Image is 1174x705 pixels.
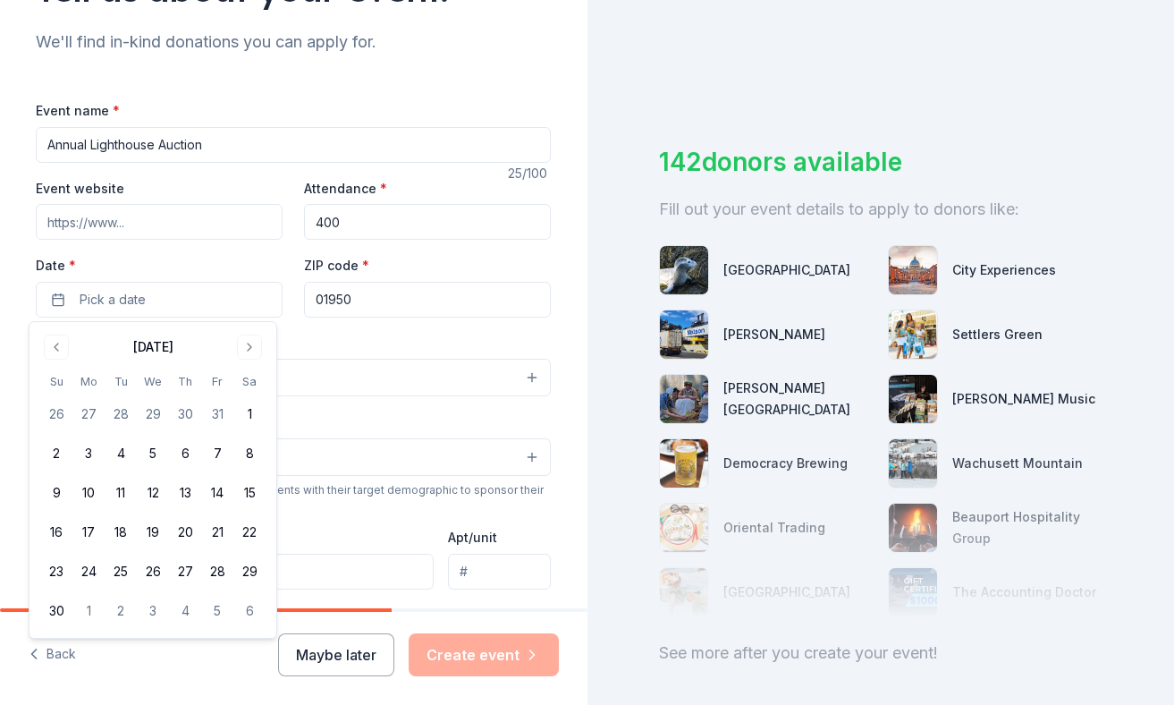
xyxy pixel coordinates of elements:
[72,477,105,509] button: 10
[952,259,1056,281] div: City Experiences
[233,437,266,470] button: 8
[36,28,551,56] div: We'll find in-kind donations you can apply for.
[133,336,173,358] div: [DATE]
[201,437,233,470] button: 7
[233,556,266,588] button: 29
[233,477,266,509] button: 15
[448,554,551,590] input: #
[72,372,105,391] th: Monday
[36,282,283,318] button: Pick a date
[233,372,266,391] th: Saturday
[169,398,201,430] button: 30
[29,636,76,674] button: Back
[660,310,708,359] img: photo for Matson
[137,477,169,509] button: 12
[137,556,169,588] button: 26
[169,477,201,509] button: 13
[889,246,937,294] img: photo for City Experiences
[72,516,105,548] button: 17
[36,102,120,120] label: Event name
[201,372,233,391] th: Friday
[137,437,169,470] button: 5
[36,257,283,275] label: Date
[723,259,850,281] div: [GEOGRAPHIC_DATA]
[952,388,1095,410] div: [PERSON_NAME] Music
[278,633,394,676] button: Maybe later
[201,595,233,627] button: 5
[105,398,137,430] button: 28
[137,398,169,430] button: 29
[889,310,937,359] img: photo for Settlers Green
[40,556,72,588] button: 23
[201,556,233,588] button: 28
[659,143,1103,181] div: 142 donors available
[105,516,137,548] button: 18
[44,335,69,360] button: Go to previous month
[201,398,233,430] button: 31
[40,516,72,548] button: 16
[201,516,233,548] button: 21
[508,163,551,184] div: 25 /100
[233,398,266,430] button: 1
[36,359,551,396] button: Select
[105,477,137,509] button: 11
[233,516,266,548] button: 22
[72,437,105,470] button: 3
[40,477,72,509] button: 9
[660,246,708,294] img: photo for Seacoast Science Center
[659,639,1103,667] div: See more after you create your event!
[304,257,369,275] label: ZIP code
[659,195,1103,224] div: Fill out your event details to apply to donors like:
[40,595,72,627] button: 30
[660,375,708,423] img: photo for Coggeshall Farm Museum
[889,375,937,423] img: photo for Alfred Music
[105,372,137,391] th: Tuesday
[72,595,105,627] button: 1
[137,372,169,391] th: Wednesday
[169,556,201,588] button: 27
[105,595,137,627] button: 2
[72,398,105,430] button: 27
[169,516,201,548] button: 20
[169,595,201,627] button: 4
[40,372,72,391] th: Sunday
[169,437,201,470] button: 6
[105,437,137,470] button: 4
[137,516,169,548] button: 19
[36,127,551,163] input: Spring Fundraiser
[304,180,387,198] label: Attendance
[36,438,551,476] button: Select
[304,204,551,240] input: 20
[72,556,105,588] button: 24
[952,324,1043,345] div: Settlers Green
[237,335,262,360] button: Go to next month
[36,204,283,240] input: https://www...
[36,483,551,512] div: We use this information to help brands find events with their target demographic to sponsor their...
[304,282,551,318] input: 12345 (U.S. only)
[201,477,233,509] button: 14
[723,378,874,420] div: [PERSON_NAME][GEOGRAPHIC_DATA]
[448,529,497,547] label: Apt/unit
[169,372,201,391] th: Thursday
[137,595,169,627] button: 3
[723,324,825,345] div: [PERSON_NAME]
[40,437,72,470] button: 2
[36,180,124,198] label: Event website
[105,556,137,588] button: 25
[233,595,266,627] button: 6
[80,289,146,310] span: Pick a date
[40,398,72,430] button: 26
